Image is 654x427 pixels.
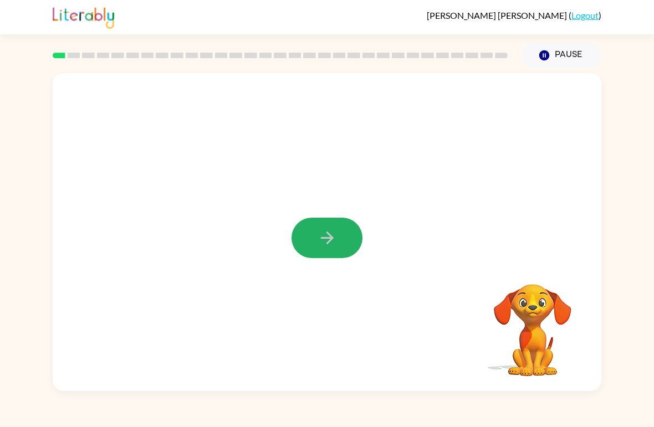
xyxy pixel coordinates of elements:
div: ( ) [427,10,601,20]
video: Your browser must support playing .mp4 files to use Literably. Please try using another browser. [477,267,588,378]
button: Pause [521,43,601,68]
a: Logout [571,10,599,20]
span: [PERSON_NAME] [PERSON_NAME] [427,10,569,20]
img: Literably [53,4,114,29]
